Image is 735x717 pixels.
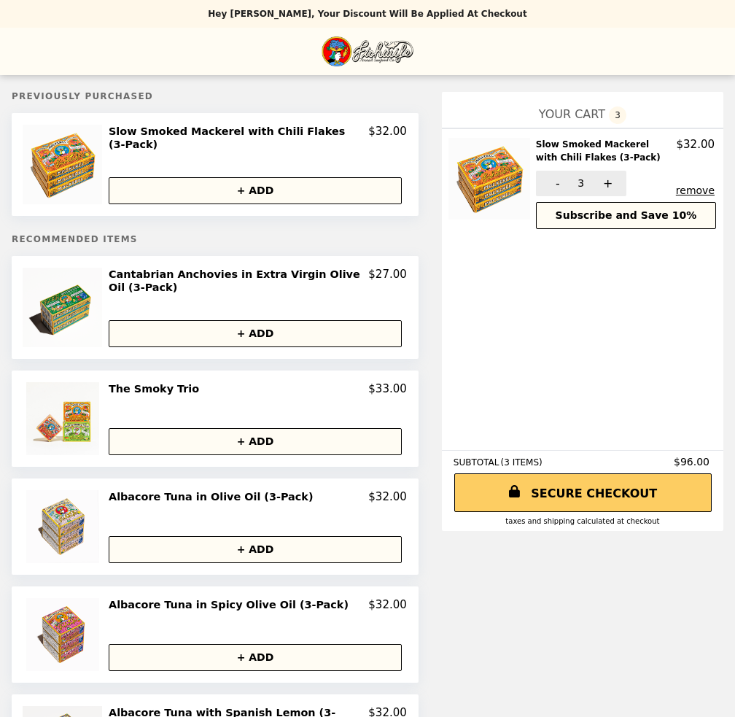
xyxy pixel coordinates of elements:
[208,9,526,19] p: Hey [PERSON_NAME], your discount will be applied at checkout
[674,456,712,468] span: $96.00
[109,177,402,204] button: + ADD
[536,138,677,165] h2: Slow Smoked Mackerel with Chili Flakes (3-Pack)
[109,428,402,455] button: + ADD
[368,598,407,611] p: $32.00
[109,644,402,671] button: + ADD
[322,36,413,66] img: Brand Logo
[26,598,103,671] img: Albacore Tuna in Spicy Olive Oil (3-Pack)
[109,125,368,152] h2: Slow Smoked Mackerel with Chili Flakes (3-Pack)
[454,457,501,468] span: SUBTOTAL
[501,457,542,468] span: ( 3 ITEMS )
[109,536,402,563] button: + ADD
[609,106,626,124] span: 3
[12,234,419,244] h5: Recommended Items
[23,268,106,347] img: Cantabrian Anchovies in Extra Virgin Olive Oil (3-Pack)
[109,598,354,611] h2: Albacore Tuna in Spicy Olive Oil (3-Pack)
[454,517,712,525] div: Taxes and Shipping calculated at checkout
[23,125,106,204] img: Slow Smoked Mackerel with Chili Flakes (3-Pack)
[368,382,407,395] p: $33.00
[109,382,205,395] h2: The Smoky Trio
[677,138,715,151] p: $32.00
[539,107,605,121] span: YOUR CART
[586,171,626,196] button: +
[454,473,712,512] a: SECURE CHECKOUT
[536,171,576,196] button: -
[109,268,368,295] h2: Cantabrian Anchovies in Extra Virgin Olive Oil (3-Pack)
[368,125,407,152] p: $32.00
[368,490,407,503] p: $32.00
[26,382,103,455] img: The Smoky Trio
[536,202,716,229] button: Subscribe and Save 10%
[368,268,407,295] p: $27.00
[109,320,402,347] button: + ADD
[676,185,715,196] button: remove
[12,91,419,101] h5: Previously Purchased
[448,138,534,220] img: Slow Smoked Mackerel with Chili Flakes (3-Pack)
[26,490,103,563] img: Albacore Tuna in Olive Oil (3-Pack)
[109,490,319,503] h2: Albacore Tuna in Olive Oil (3-Pack)
[577,177,584,189] span: 3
